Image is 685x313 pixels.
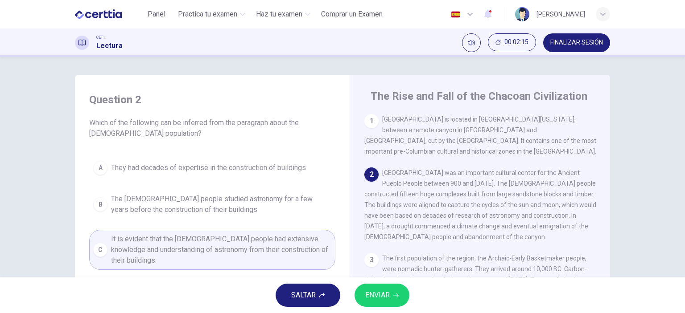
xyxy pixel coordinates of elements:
button: Practica tu examen [174,6,249,22]
span: The [DEMOGRAPHIC_DATA] people studied astronomy for a few years before the construction of their ... [111,194,331,215]
button: FINALIZAR SESIÓN [543,33,610,52]
div: C [93,243,107,257]
button: ENVIAR [355,284,409,307]
h4: The Rise and Fall of the Chacoan Civilization [371,89,587,103]
a: CERTTIA logo [75,5,142,23]
span: SALTAR [291,289,316,301]
div: [PERSON_NAME] [536,9,585,20]
span: ENVIAR [365,289,390,301]
button: 00:02:15 [488,33,536,51]
span: [GEOGRAPHIC_DATA] was an important cultural center for the Ancient Pueblo People between 900 and ... [364,169,596,240]
button: SALTAR [276,284,340,307]
span: It is evident that the [DEMOGRAPHIC_DATA] people had extensive knowledge and understanding of ast... [111,234,331,266]
div: 1 [364,114,379,128]
span: Practica tu examen [178,9,237,20]
span: Which of the following can be inferred from the paragraph about the [DEMOGRAPHIC_DATA] population? [89,118,335,139]
div: 2 [364,167,379,182]
div: A [93,161,107,175]
span: Haz tu examen [256,9,302,20]
span: CET1 [96,34,105,41]
span: FINALIZAR SESIÓN [550,39,603,46]
div: Ocultar [488,33,536,52]
button: AThey had decades of expertise in the construction of buildings [89,157,335,179]
h4: Question 2 [89,93,335,107]
img: Profile picture [515,7,529,21]
button: Panel [142,6,171,22]
button: BThe [DEMOGRAPHIC_DATA] people studied astronomy for a few years before the construction of their... [89,190,335,219]
button: Comprar un Examen [318,6,386,22]
span: Comprar un Examen [321,9,383,20]
div: 3 [364,253,379,267]
div: Silenciar [462,33,481,52]
button: CIt is evident that the [DEMOGRAPHIC_DATA] people had extensive knowledge and understanding of as... [89,230,335,270]
img: CERTTIA logo [75,5,122,23]
span: Panel [148,9,165,20]
div: B [93,197,107,211]
span: [GEOGRAPHIC_DATA] is located in [GEOGRAPHIC_DATA][US_STATE], between a remote canyon in [GEOGRAPH... [364,116,596,155]
span: 00:02:15 [504,39,528,46]
h1: Lectura [96,41,123,51]
button: Haz tu examen [252,6,314,22]
span: They had decades of expertise in the construction of buildings [111,163,306,173]
img: es [450,11,461,18]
